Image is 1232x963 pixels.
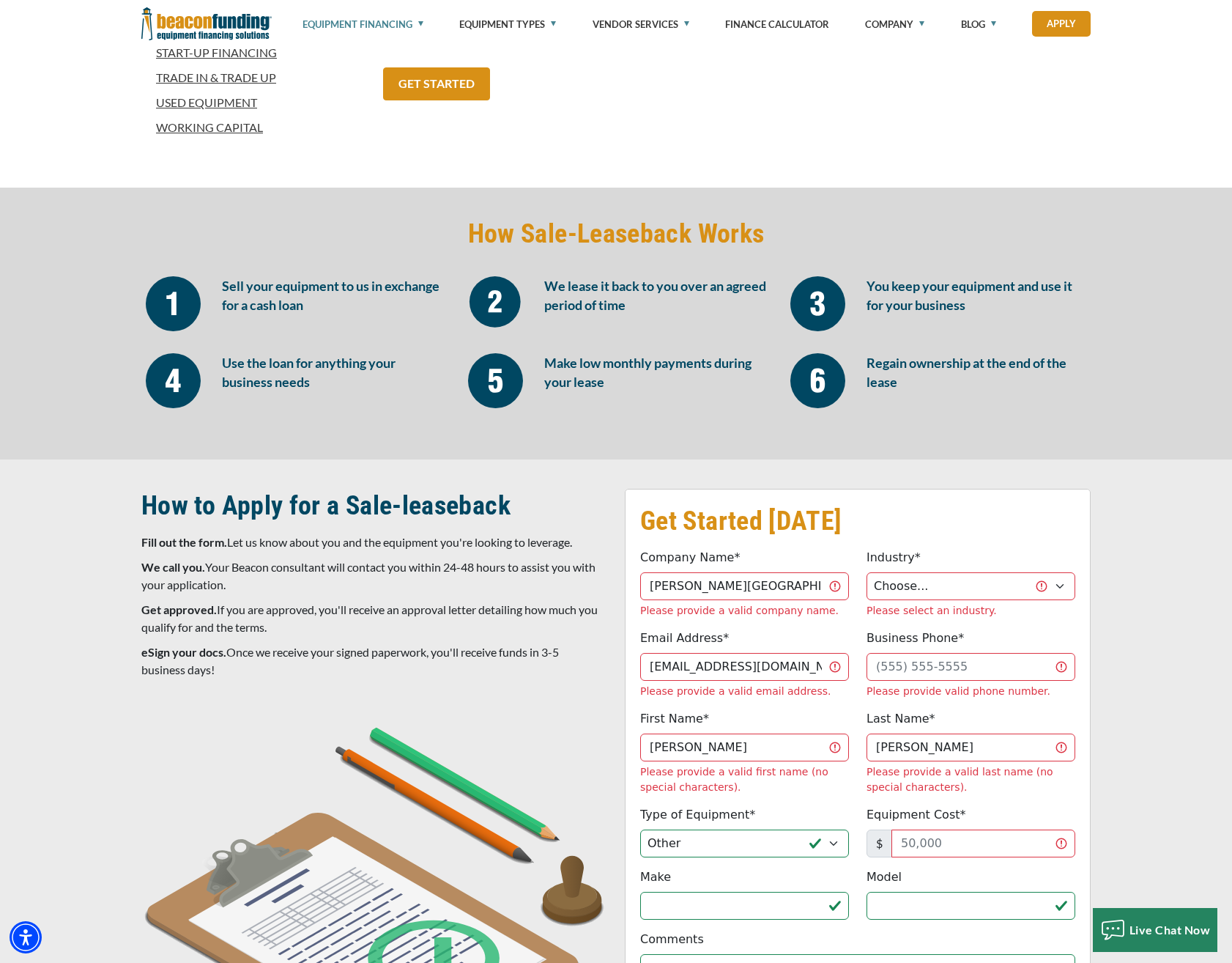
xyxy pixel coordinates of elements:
div: Please provide a valid last name (no special characters). [867,764,1075,795]
h6: We lease it back to you over an agreed period of time [544,276,768,314]
p: Your Beacon consultant will contact you within 24-48 hours to assist you with your application. [141,558,607,594]
div: Please provide valid phone number. [867,684,1075,699]
input: Doe [867,734,1075,761]
p: Once we receive your signed paperwork, you'll receive funds in 3-5 business days! [141,643,607,679]
span: Live Chat Now [1129,923,1211,937]
label: Last Name* [867,710,935,728]
p: Let us know about you and the equipment you're looking to leverage. [141,534,607,551]
a: Working Capital [141,119,365,136]
strong: We call you. [141,560,205,574]
h6: Make low monthly payments during your lease [544,353,768,391]
h2: How to Apply for a Sale-leaseback [141,489,607,523]
label: Email Address* [640,630,729,647]
input: 50,000 [891,830,1075,857]
label: Comments [640,931,704,948]
button: Live Chat Now [1093,908,1218,952]
h6: Use the loan for anything your business needs [222,353,446,391]
h6: Sell your equipment to us in exchange for a cash loan [222,276,446,314]
label: Business Phone* [867,630,964,647]
label: Type of Equipment* [640,806,755,824]
div: Please select an industry. [867,603,1075,619]
label: First Name* [640,710,709,728]
input: John [640,734,849,761]
label: Industry* [867,549,921,567]
div: Please provide a valid company name. [640,603,849,619]
div: Please provide a valid email address. [640,684,849,699]
a: GET STARTED [383,67,490,100]
h2: Get Started [DATE] [640,504,1075,538]
div: Accessibility Menu [10,921,42,953]
h2: How Sale-Leaseback Works [141,217,1091,251]
h6: Regain ownership at the end of the lease [867,353,1091,391]
strong: Fill out the form. [141,535,227,549]
strong: Get approved. [141,602,217,616]
p: If you are approved, you'll receive an approval letter detailing how much you qualify for and the... [141,601,607,636]
a: Start-Up Financing [141,44,365,62]
label: Make [640,868,671,886]
a: Apply [1032,11,1091,37]
label: Equipment Cost* [867,806,966,824]
label: Model [867,868,902,886]
input: Beacon Funding [640,572,849,600]
span: $ [867,830,892,857]
a: Used Equipment [141,94,365,111]
strong: eSign your docs. [141,645,226,659]
h6: You keep your equipment and use it for your business [867,276,1091,314]
label: Company Name* [640,549,740,567]
input: jdoe@gmail.com [640,653,849,681]
input: (555) 555-5555 [867,653,1075,681]
a: Trade In & Trade Up [141,69,365,86]
div: Please provide a valid first name (no special characters). [640,764,849,795]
